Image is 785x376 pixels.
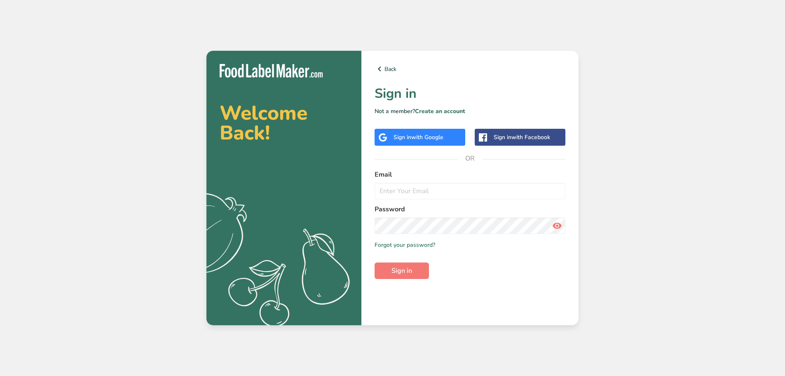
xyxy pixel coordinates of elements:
[375,107,565,116] p: Not a member?
[375,262,429,279] button: Sign in
[394,133,443,142] div: Sign in
[415,107,465,115] a: Create an account
[511,133,550,141] span: with Facebook
[375,204,565,214] label: Password
[375,84,565,104] h1: Sign in
[391,266,412,276] span: Sign in
[458,146,483,171] span: OR
[375,64,565,74] a: Back
[220,64,323,78] img: Food Label Maker
[494,133,550,142] div: Sign in
[375,183,565,199] input: Enter Your Email
[375,170,565,180] label: Email
[375,241,435,249] a: Forgot your password?
[411,133,443,141] span: with Google
[220,103,348,143] h2: Welcome Back!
